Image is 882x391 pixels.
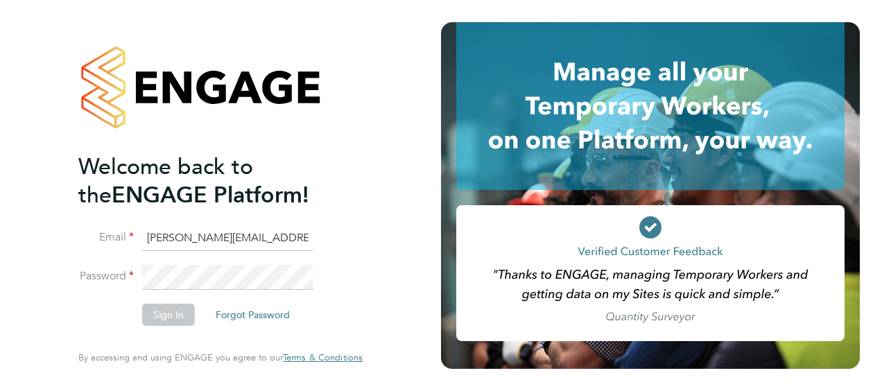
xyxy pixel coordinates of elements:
label: Password [78,269,134,284]
a: Terms & Conditions [283,352,363,363]
span: Welcome back to the [78,153,253,209]
span: Terms & Conditions [283,351,363,363]
label: Email [78,230,134,245]
span: By accessing and using ENGAGE you agree to our [78,351,363,363]
input: Enter your work email... [142,226,313,251]
button: Sign In [142,304,195,326]
button: Forgot Password [205,304,301,326]
h2: ENGAGE Platform! [78,153,349,209]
